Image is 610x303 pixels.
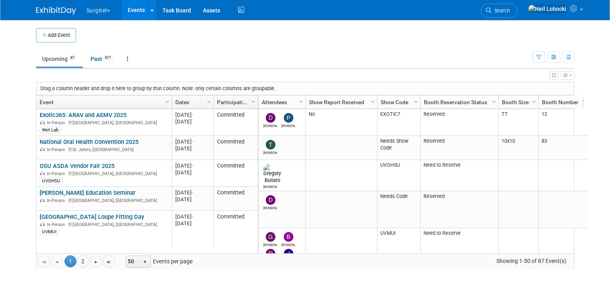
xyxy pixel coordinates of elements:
[36,51,83,67] a: Upcoming87
[142,259,148,265] span: select
[213,211,258,250] td: Committed
[175,95,208,109] a: Dates
[41,259,47,265] span: Go to the first page
[489,255,574,267] span: Showing 1-50 of 87 Event(s)
[420,160,498,191] td: Need to Reserve
[377,136,420,160] td: Needs Show Code
[538,136,588,160] td: 83
[213,160,258,187] td: Committed
[68,55,77,61] span: 87
[420,109,498,136] td: Reserved
[175,213,210,220] div: [DATE]
[213,187,258,211] td: Committed
[411,95,420,107] a: Column Settings
[175,169,210,176] div: [DATE]
[175,111,210,118] div: [DATE]
[40,146,168,153] div: St. John's, [GEOGRAPHIC_DATA]
[175,118,210,125] div: [DATE]
[64,255,76,267] span: 1
[381,95,415,109] a: Show Code
[263,205,277,210] div: Dustin Torres
[40,147,45,151] img: In-Person Event
[106,259,112,265] span: Go to the last page
[36,28,76,42] button: Add Event
[40,171,45,175] img: In-Person Event
[103,255,115,267] a: Go to the last page
[263,184,277,189] div: Gregory Bullaro
[90,255,102,267] a: Go to the next page
[581,99,587,105] span: Column Settings
[47,198,67,203] span: In-Person
[192,190,193,196] span: -
[54,259,60,265] span: Go to the previous page
[175,138,210,145] div: [DATE]
[266,232,275,242] img: Gregg Szymanski
[40,111,126,119] a: Exotic365: ARAV and AEMV 2025
[84,51,119,67] a: Past877
[40,95,167,109] a: Event
[47,120,67,125] span: In-Person
[369,99,376,105] span: Column Settings
[213,136,258,160] td: Committed
[490,95,498,107] a: Column Settings
[38,255,50,267] a: Go to the first page
[420,136,498,160] td: Reserved
[281,123,295,128] div: Paul Wisniewski
[250,99,257,105] span: Column Settings
[175,162,210,169] div: [DATE]
[192,139,193,145] span: -
[481,4,518,18] a: Search
[305,109,377,136] td: No
[420,191,498,228] td: Reserved
[413,99,419,105] span: Column Settings
[266,113,275,123] img: Daniel Green
[206,99,212,105] span: Column Settings
[40,221,168,228] div: [GEOGRAPHIC_DATA], [GEOGRAPHIC_DATA]
[175,145,210,152] div: [DATE]
[40,189,135,196] a: [PERSON_NAME] Education Seminar
[263,164,281,183] img: Gregory Bullaro
[530,95,538,107] a: Column Settings
[528,4,567,13] img: Neil Lobocki
[47,171,67,176] span: In-Person
[284,113,293,123] img: Paul Wisniewski
[115,255,201,267] span: Events per page
[281,242,295,247] div: Brent Nowacki
[420,228,498,267] td: Need to Reserve
[40,178,63,184] div: UVOHSU
[266,249,275,259] img: Daniel Green
[266,140,275,149] img: Tom Chadwick
[40,228,59,235] div: UVMUI
[217,95,253,109] a: Participation
[297,95,305,107] a: Column Settings
[40,170,168,177] div: [GEOGRAPHIC_DATA], [GEOGRAPHIC_DATA]
[102,55,113,61] span: 877
[492,8,510,14] span: Search
[40,213,144,220] a: [GEOGRAPHIC_DATA] Loupe Fitting Day
[40,127,61,133] div: Wet Lab
[175,196,210,203] div: [DATE]
[77,255,89,267] a: 2
[377,160,420,191] td: UVOHSU
[36,7,76,15] img: ExhibitDay
[368,95,377,107] a: Column Settings
[192,214,193,220] span: -
[538,109,588,136] td: 12
[542,95,583,109] a: Booth Number
[47,222,67,227] span: In-Person
[309,95,372,109] a: Show Report Received
[284,232,293,242] img: Brent Nowacki
[377,109,420,136] td: EXOTIC7
[40,222,45,226] img: In-Person Event
[263,123,277,128] div: Daniel Green
[93,259,99,265] span: Go to the next page
[36,82,574,95] div: Drag a column header and drop it here to group by that column. Note: only certain columns are gro...
[163,95,172,107] a: Column Settings
[40,162,114,170] a: OSU ASDA Vendor Fair 2025
[580,95,588,107] a: Column Settings
[249,95,258,107] a: Column Settings
[213,109,258,136] td: Committed
[298,99,304,105] span: Column Settings
[531,99,537,105] span: Column Settings
[47,147,67,152] span: In-Person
